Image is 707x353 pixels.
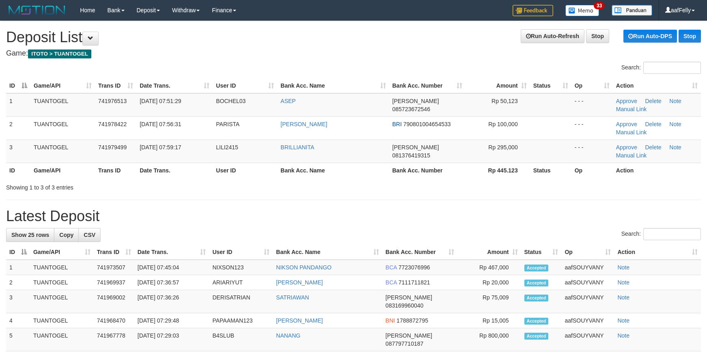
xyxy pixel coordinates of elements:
span: 741978422 [98,121,127,127]
a: Manual Link [616,152,647,159]
a: Delete [645,121,661,127]
a: NANANG [276,332,300,339]
a: Copy [54,228,79,242]
th: ID [6,163,30,178]
img: Feedback.jpg [513,5,553,16]
td: TUANTOGEL [30,93,95,117]
td: aafSOUYVANY [561,275,614,290]
th: Trans ID [95,163,136,178]
td: Rp 75,009 [457,290,521,313]
span: Copy 081376419315 to clipboard [392,152,430,159]
a: Manual Link [616,106,647,112]
span: Accepted [524,295,549,301]
a: Approve [616,144,637,151]
input: Search: [643,62,701,74]
a: Delete [645,144,661,151]
th: Game/API [30,163,95,178]
th: Bank Acc. Number: activate to sort column ascending [382,245,457,260]
span: Rp 295,000 [488,144,517,151]
a: SATRIAWAN [276,294,309,301]
span: Copy 085723672546 to clipboard [392,106,430,112]
a: Stop [586,29,609,43]
th: Amount: activate to sort column ascending [466,78,530,93]
td: TUANTOGEL [30,140,95,163]
td: [DATE] 07:29:03 [134,328,209,351]
span: BNI [386,317,395,324]
td: [DATE] 07:36:57 [134,275,209,290]
a: Note [669,121,681,127]
span: Copy [59,232,73,238]
td: B4SLUB [209,328,273,351]
td: 741967778 [94,328,134,351]
th: Action: activate to sort column ascending [613,78,701,93]
span: BRI [392,121,402,127]
th: Status [530,163,571,178]
th: Bank Acc. Number: activate to sort column ascending [389,78,466,93]
th: Op [571,163,613,178]
span: [DATE] 07:51:29 [140,98,181,104]
th: Op: activate to sort column ascending [571,78,613,93]
a: Approve [616,121,637,127]
th: ID: activate to sort column descending [6,245,30,260]
td: PAPAAMAN123 [209,313,273,328]
a: Delete [645,98,661,104]
a: Note [669,144,681,151]
td: DERISATRIAN [209,290,273,313]
th: User ID: activate to sort column ascending [209,245,273,260]
td: TUANTOGEL [30,313,94,328]
td: 1 [6,260,30,275]
span: Copy 083169960040 to clipboard [386,302,423,309]
a: Note [669,98,681,104]
th: ID: activate to sort column descending [6,78,30,93]
a: Manual Link [616,129,647,136]
td: - - - [571,93,613,117]
td: aafSOUYVANY [561,328,614,351]
span: Accepted [524,280,549,286]
td: 3 [6,290,30,313]
a: Note [617,279,629,286]
th: Bank Acc. Name: activate to sort column ascending [277,78,389,93]
th: User ID: activate to sort column ascending [213,78,277,93]
span: Copy 7723076996 to clipboard [399,264,430,271]
td: TUANTOGEL [30,116,95,140]
span: BCA [386,264,397,271]
img: Button%20Memo.svg [565,5,599,16]
td: [DATE] 07:36:26 [134,290,209,313]
td: - - - [571,116,613,140]
td: aafSOUYVANY [561,260,614,275]
th: Trans ID: activate to sort column ascending [95,78,136,93]
td: 741968470 [94,313,134,328]
a: [PERSON_NAME] [276,279,323,286]
td: [DATE] 07:29:48 [134,313,209,328]
th: Rp 445.123 [466,163,530,178]
th: Amount: activate to sort column ascending [457,245,521,260]
span: Rp 100,000 [488,121,517,127]
h1: Latest Deposit [6,208,701,224]
a: Approve [616,98,637,104]
span: LILI2415 [216,144,238,151]
img: MOTION_logo.png [6,4,68,16]
span: Accepted [524,265,549,271]
span: Copy 7111711821 to clipboard [399,279,430,286]
span: Copy 087797710187 to clipboard [386,340,423,347]
td: Rp 800,000 [457,328,521,351]
td: 5 [6,328,30,351]
td: - - - [571,140,613,163]
span: Accepted [524,318,549,325]
a: CSV [78,228,101,242]
td: 741973507 [94,260,134,275]
h1: Deposit List [6,29,701,45]
th: Status: activate to sort column ascending [521,245,562,260]
a: Stop [679,30,701,43]
th: Bank Acc. Number [389,163,466,178]
a: Run Auto-DPS [623,30,677,43]
td: 2 [6,116,30,140]
td: [DATE] 07:45:04 [134,260,209,275]
span: [DATE] 07:59:17 [140,144,181,151]
label: Search: [621,62,701,74]
th: Date Trans. [136,163,213,178]
span: [PERSON_NAME] [392,98,439,104]
span: ITOTO > TUANTOGEL [28,50,91,58]
span: BCA [386,279,397,286]
div: Showing 1 to 3 of 3 entries [6,180,289,192]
